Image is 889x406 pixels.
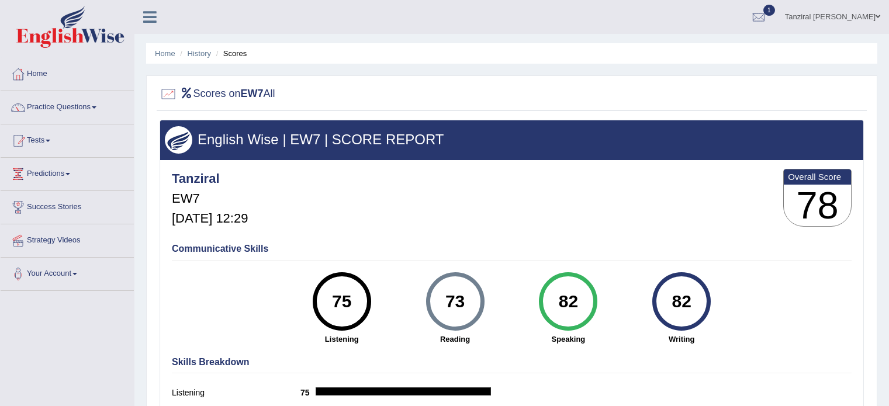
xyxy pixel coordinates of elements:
[165,126,192,154] img: wings.png
[547,277,590,326] div: 82
[172,357,852,367] h4: Skills Breakdown
[188,49,211,58] a: History
[763,5,775,16] span: 1
[172,192,248,206] h5: EW7
[788,172,847,182] b: Overall Score
[172,387,300,399] label: Listening
[160,85,275,103] h2: Scores on All
[165,132,859,147] h3: English Wise | EW7 | SCORE REPORT
[517,334,619,345] strong: Speaking
[1,191,134,220] a: Success Stories
[172,244,852,254] h4: Communicative Skills
[1,91,134,120] a: Practice Questions
[1,258,134,287] a: Your Account
[155,49,175,58] a: Home
[172,211,248,225] h5: [DATE] 12:29
[1,124,134,154] a: Tests
[1,158,134,187] a: Predictions
[291,334,393,345] strong: Listening
[320,277,363,326] div: 75
[404,334,506,345] strong: Reading
[434,277,476,326] div: 73
[631,334,732,345] strong: Writing
[241,88,264,99] b: EW7
[300,388,316,397] b: 75
[1,224,134,254] a: Strategy Videos
[784,185,851,227] h3: 78
[213,48,247,59] li: Scores
[172,172,248,186] h4: Tanziral
[1,58,134,87] a: Home
[660,277,703,326] div: 82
